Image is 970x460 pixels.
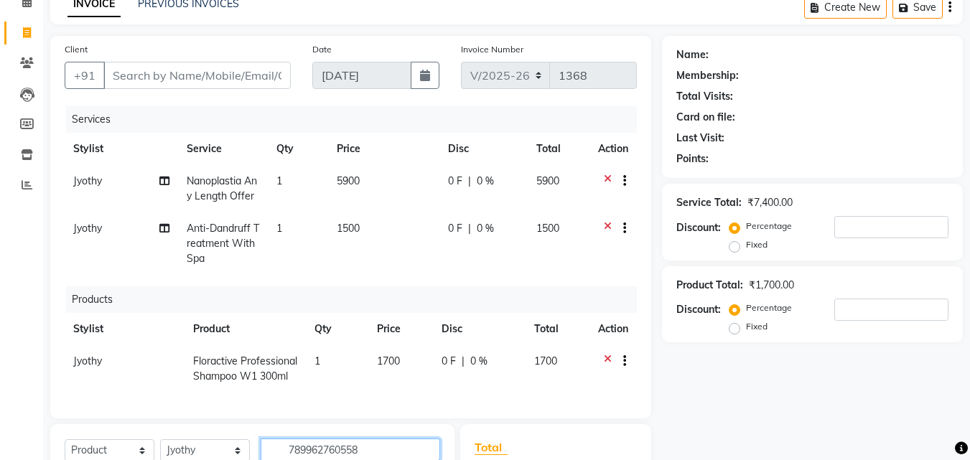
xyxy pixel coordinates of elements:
label: Percentage [746,220,792,233]
div: Discount: [676,220,721,235]
span: Jyothy [73,222,102,235]
th: Action [589,313,637,345]
th: Total [528,133,590,165]
th: Disc [433,313,526,345]
div: Points: [676,151,709,166]
span: 1700 [534,355,557,367]
label: Date [312,43,332,56]
th: Stylist [65,313,185,345]
span: 1700 [377,355,400,367]
span: 1 [276,222,282,235]
span: Jyothy [73,355,102,367]
input: Search by Name/Mobile/Email/Code [103,62,291,89]
th: Action [589,133,637,165]
div: Total Visits: [676,89,733,104]
span: | [468,221,471,236]
span: 1500 [337,222,360,235]
th: Price [368,313,432,345]
th: Qty [306,313,368,345]
span: 1500 [536,222,559,235]
div: Products [66,286,648,313]
label: Fixed [746,320,768,333]
span: 5900 [337,174,360,187]
label: Fixed [746,238,768,251]
div: Membership: [676,68,739,83]
th: Price [328,133,439,165]
span: Total [475,440,508,455]
span: 0 % [477,174,494,189]
span: 0 % [477,221,494,236]
span: 0 F [448,174,462,189]
th: Stylist [65,133,178,165]
div: Services [66,106,648,133]
div: Service Total: [676,195,742,210]
div: Discount: [676,302,721,317]
div: Name: [676,47,709,62]
div: ₹7,400.00 [747,195,793,210]
div: ₹1,700.00 [749,278,794,293]
th: Product [185,313,306,345]
span: 0 % [470,354,488,369]
span: 5900 [536,174,559,187]
div: Product Total: [676,278,743,293]
span: Nanoplastia Any Length Offer [187,174,257,202]
span: 0 F [448,221,462,236]
span: 1 [314,355,320,367]
label: Percentage [746,301,792,314]
th: Qty [268,133,328,165]
span: Anti-Dandruff Treatment With Spa [187,222,259,265]
th: Total [526,313,590,345]
span: Floractive Professional Shampoo W1 300ml [193,355,297,382]
th: Service [178,133,269,165]
span: | [462,354,465,369]
span: | [468,174,471,189]
label: Invoice Number [461,43,523,56]
span: Jyothy [73,174,102,187]
span: 1 [276,174,282,187]
th: Disc [439,133,528,165]
label: Client [65,43,88,56]
button: +91 [65,62,105,89]
span: 0 F [442,354,456,369]
div: Card on file: [676,110,735,125]
div: Last Visit: [676,131,724,146]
